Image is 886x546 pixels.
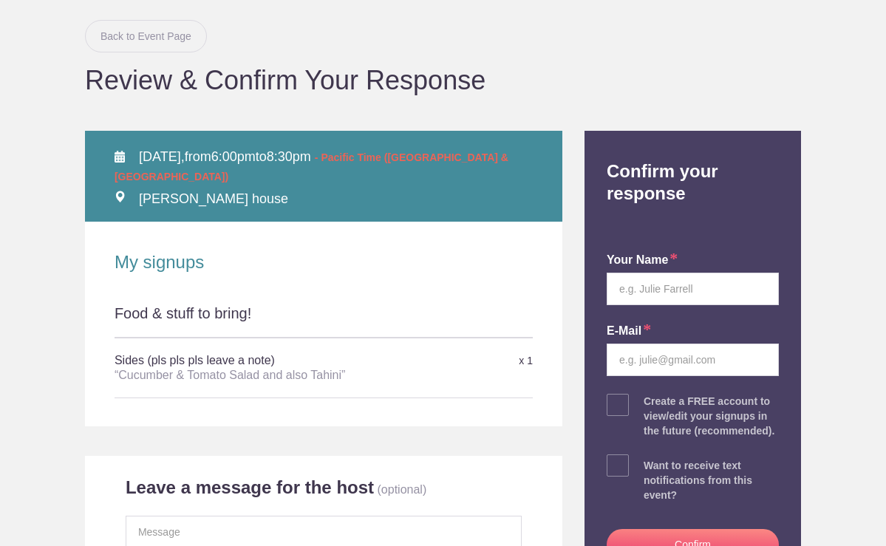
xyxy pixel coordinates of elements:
[115,346,393,390] h5: Sides (pls pls pls leave a note)
[211,149,256,164] span: 6:00pm
[115,149,508,183] span: from to
[607,323,651,340] label: E-mail
[378,483,427,496] p: (optional)
[644,394,779,438] div: Create a FREE account to view/edit your signups in the future (recommended).
[267,149,311,164] span: 8:30pm
[115,368,393,383] div: “Cucumber & Tomato Salad and also Tahini”
[115,151,125,163] img: Calendar alt
[607,252,678,269] label: your name
[139,149,185,164] span: [DATE],
[607,344,779,376] input: e.g. julie@gmail.com
[596,131,790,205] h2: Confirm your response
[644,458,779,502] div: Want to receive text notifications from this event?
[126,477,374,499] h2: Leave a message for the host
[139,191,288,206] span: [PERSON_NAME] house
[607,273,779,305] input: e.g. Julie Farrell
[115,251,533,273] h2: My signups
[393,348,533,374] div: x 1
[85,20,207,52] a: Back to Event Page
[115,303,533,337] div: Food & stuff to bring!
[85,67,801,94] h1: Review & Confirm Your Response
[115,151,508,182] span: - Pacific Time ([GEOGRAPHIC_DATA] & [GEOGRAPHIC_DATA])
